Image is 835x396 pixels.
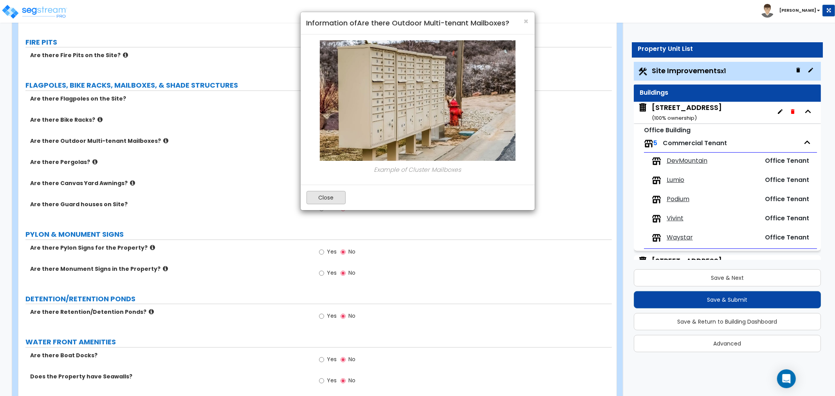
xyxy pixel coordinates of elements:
button: Close [524,17,529,25]
i: Example of Cluster Mailboxes [374,166,461,174]
div: Open Intercom Messenger [777,369,796,388]
img: cluster-mailbox.jpg [320,40,516,161]
button: Close [307,191,346,204]
h4: Information of Are there Outdoor Multi-tenant Mailboxes? [307,18,529,28]
span: × [524,16,529,27]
